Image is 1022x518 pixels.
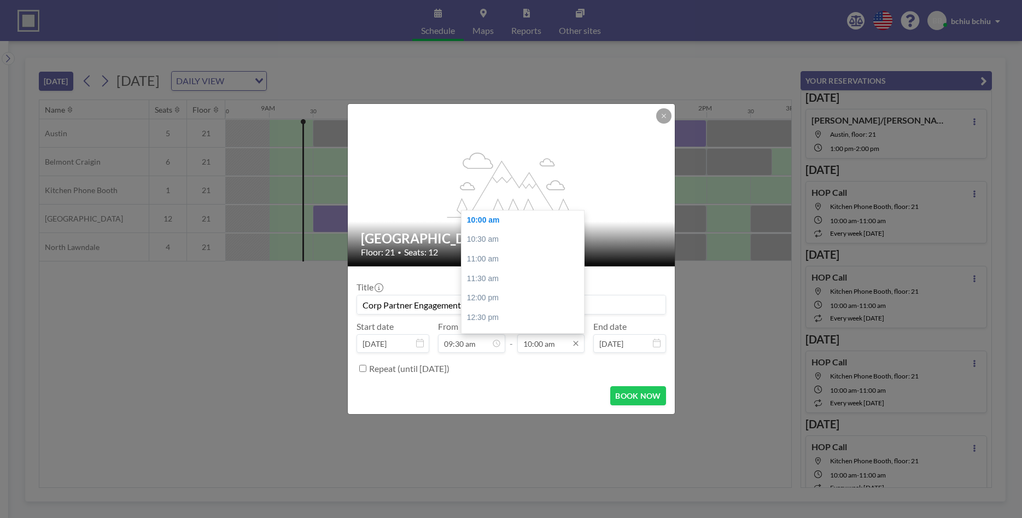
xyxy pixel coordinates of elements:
div: 10:30 am [462,230,584,249]
button: BOOK NOW [610,386,665,405]
div: 11:00 am [462,249,584,269]
input: bchiu's reservation [357,295,665,314]
div: 12:30 pm [462,308,584,328]
label: Title [357,282,382,293]
span: • [398,248,401,257]
label: Start date [357,321,394,332]
span: Floor: 21 [361,247,395,258]
label: Repeat (until [DATE]) [369,363,449,374]
label: From [438,321,458,332]
span: Seats: 12 [404,247,438,258]
div: 01:00 pm [462,327,584,347]
div: 12:00 pm [462,288,584,308]
span: - [510,325,513,349]
div: 11:30 am [462,269,584,289]
h2: [GEOGRAPHIC_DATA] [361,230,663,247]
label: End date [593,321,627,332]
div: 10:00 am [462,211,584,230]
